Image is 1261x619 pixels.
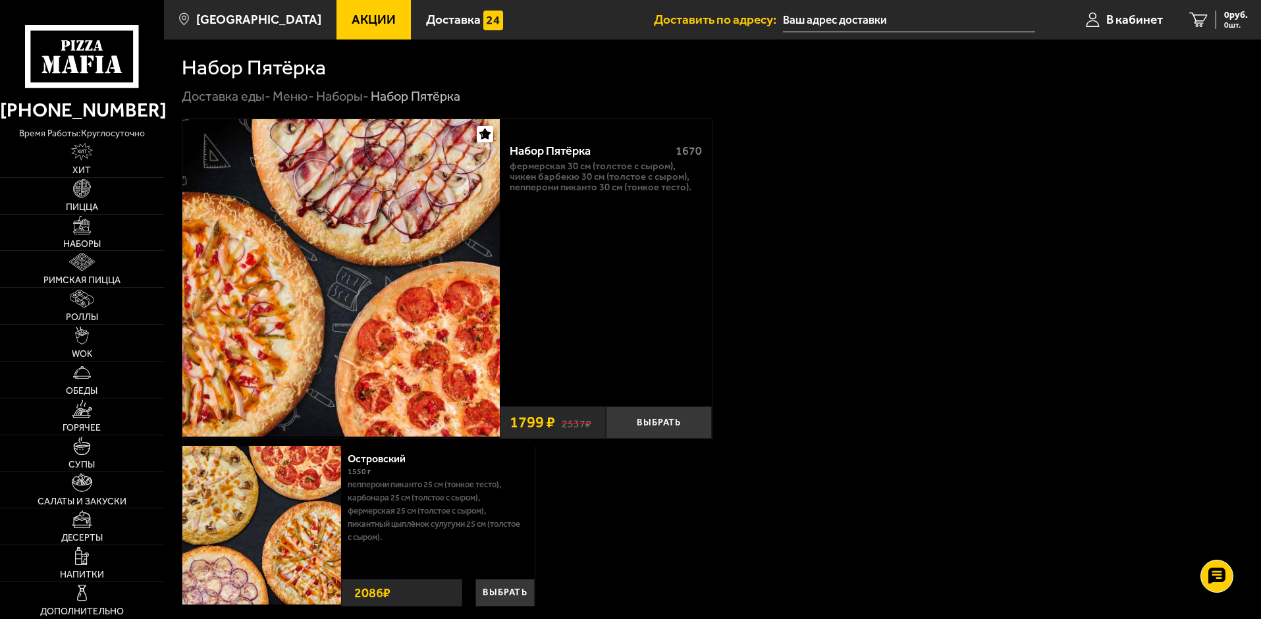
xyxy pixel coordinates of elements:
[562,416,591,429] s: 2537 ₽
[352,13,396,26] span: Акции
[1106,13,1163,26] span: В кабинет
[68,460,95,470] span: Супы
[38,497,126,506] span: Салаты и закуски
[351,579,394,606] strong: 2086 ₽
[606,406,712,439] button: Выбрать
[182,119,500,437] img: Набор Пятёрка
[66,387,97,396] span: Обеды
[676,144,702,158] span: 1670
[783,8,1035,32] span: Санкт-Петербург, проспект Александровской Фермы, 8
[316,88,369,104] a: Наборы-
[61,533,103,543] span: Десерты
[182,119,500,439] a: Набор Пятёрка
[510,144,664,159] div: Набор Пятёрка
[783,8,1035,32] input: Ваш адрес доставки
[371,88,460,105] div: Набор Пятёрка
[475,579,535,606] button: Выбрать
[510,161,702,193] p: Фермерская 30 см (толстое с сыром), Чикен Барбекю 30 см (толстое с сыром), Пепперони Пиканто 30 с...
[182,88,271,104] a: Доставка еды-
[348,467,371,476] span: 1550 г
[348,452,419,465] a: Островский
[40,607,124,616] span: Дополнительно
[483,11,503,30] img: 15daf4d41897b9f0e9f617042186c801.svg
[43,276,121,285] span: Римская пицца
[72,350,92,359] span: WOK
[273,88,314,104] a: Меню-
[510,415,555,431] span: 1799 ₽
[654,13,783,26] span: Доставить по адресу:
[1224,21,1248,29] span: 0 шт.
[63,240,101,249] span: Наборы
[66,203,98,212] span: Пицца
[72,166,91,175] span: Хит
[348,478,525,544] p: Пепперони Пиканто 25 см (тонкое тесто), Карбонара 25 см (толстое с сыром), Фермерская 25 см (толс...
[426,13,481,26] span: Доставка
[66,313,98,322] span: Роллы
[63,423,101,433] span: Горячее
[1224,11,1248,20] span: 0 руб.
[196,13,321,26] span: [GEOGRAPHIC_DATA]
[182,57,326,78] h1: Набор Пятёрка
[60,570,104,579] span: Напитки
